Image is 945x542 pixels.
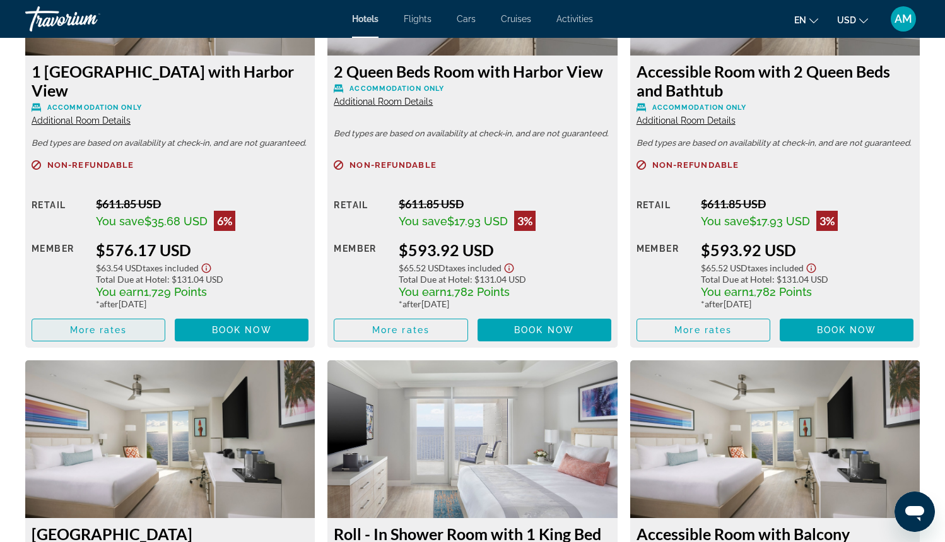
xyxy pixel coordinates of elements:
[804,259,819,274] button: Show Taxes and Fees disclaimer
[32,62,308,100] h3: 1 [GEOGRAPHIC_DATA] with Harbor View
[349,161,436,169] span: Non-refundable
[457,14,476,24] a: Cars
[701,298,913,309] div: * [DATE]
[701,274,913,285] div: : $131.04 USD
[895,492,935,532] iframe: Button to launch messaging window
[514,211,536,231] div: 3%
[96,215,144,228] span: You save
[637,197,691,231] div: Retail
[96,274,308,285] div: : $131.04 USD
[502,259,517,274] button: Show Taxes and Fees disclaimer
[214,211,235,231] div: 6%
[399,262,445,273] span: $65.52 USD
[887,6,920,32] button: User Menu
[327,360,617,518] img: Roll - In Shower Room with 1 King Bed and Balcony and Shower
[352,14,379,24] a: Hotels
[637,115,736,126] span: Additional Room Details
[96,285,144,298] span: You earn
[701,215,749,228] span: You save
[334,240,389,309] div: Member
[701,197,913,211] div: $611.85 USD
[47,161,134,169] span: Non-refundable
[47,103,142,112] span: Accommodation Only
[501,14,531,24] a: Cruises
[199,259,214,274] button: Show Taxes and Fees disclaimer
[399,197,611,211] div: $611.85 USD
[334,97,433,107] span: Additional Room Details
[334,319,467,341] button: More rates
[447,285,510,298] span: 1,782 Points
[32,319,165,341] button: More rates
[749,215,810,228] span: $17.93 USD
[25,360,315,518] img: Harbor View Room
[817,325,877,335] span: Book now
[32,139,308,148] p: Bed types are based on availability at check-in, and are not guaranteed.
[212,325,272,335] span: Book now
[652,103,747,112] span: Accommodation Only
[96,197,308,211] div: $611.85 USD
[32,115,131,126] span: Additional Room Details
[705,298,724,309] span: after
[175,319,308,341] button: Book now
[399,240,611,259] div: $593.92 USD
[334,129,611,138] p: Bed types are based on availability at check-in, and are not guaranteed.
[637,62,913,100] h3: Accessible Room with 2 Queen Beds and Bathtub
[399,298,611,309] div: * [DATE]
[399,274,470,285] span: Total Due at Hotel
[674,325,732,335] span: More rates
[556,14,593,24] a: Activities
[349,85,444,93] span: Accommodation Only
[637,240,691,309] div: Member
[100,298,119,309] span: after
[701,240,913,259] div: $593.92 USD
[794,11,818,29] button: Change language
[402,298,421,309] span: after
[399,274,611,285] div: : $131.04 USD
[334,197,389,231] div: Retail
[895,13,912,25] span: AM
[96,262,143,273] span: $63.54 USD
[334,62,611,81] h3: 2 Queen Beds Room with Harbor View
[630,360,920,518] img: Accessible Room with Balcony
[514,325,574,335] span: Book now
[478,319,611,341] button: Book now
[143,262,199,273] span: Taxes included
[637,319,770,341] button: More rates
[748,262,804,273] span: Taxes included
[749,285,812,298] span: 1,782 Points
[96,298,308,309] div: * [DATE]
[701,285,749,298] span: You earn
[794,15,806,25] span: en
[399,285,447,298] span: You earn
[399,215,447,228] span: You save
[447,215,508,228] span: $17.93 USD
[144,285,207,298] span: 1,729 Points
[404,14,431,24] a: Flights
[96,274,167,285] span: Total Due at Hotel
[701,262,748,273] span: $65.52 USD
[780,319,913,341] button: Book now
[445,262,502,273] span: Taxes included
[637,139,913,148] p: Bed types are based on availability at check-in, and are not guaranteed.
[25,3,151,35] a: Travorium
[32,197,86,231] div: Retail
[32,240,86,309] div: Member
[652,161,739,169] span: Non-refundable
[372,325,430,335] span: More rates
[816,211,838,231] div: 3%
[837,15,856,25] span: USD
[96,240,308,259] div: $576.17 USD
[837,11,868,29] button: Change currency
[144,215,208,228] span: $35.68 USD
[70,325,127,335] span: More rates
[701,274,772,285] span: Total Due at Hotel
